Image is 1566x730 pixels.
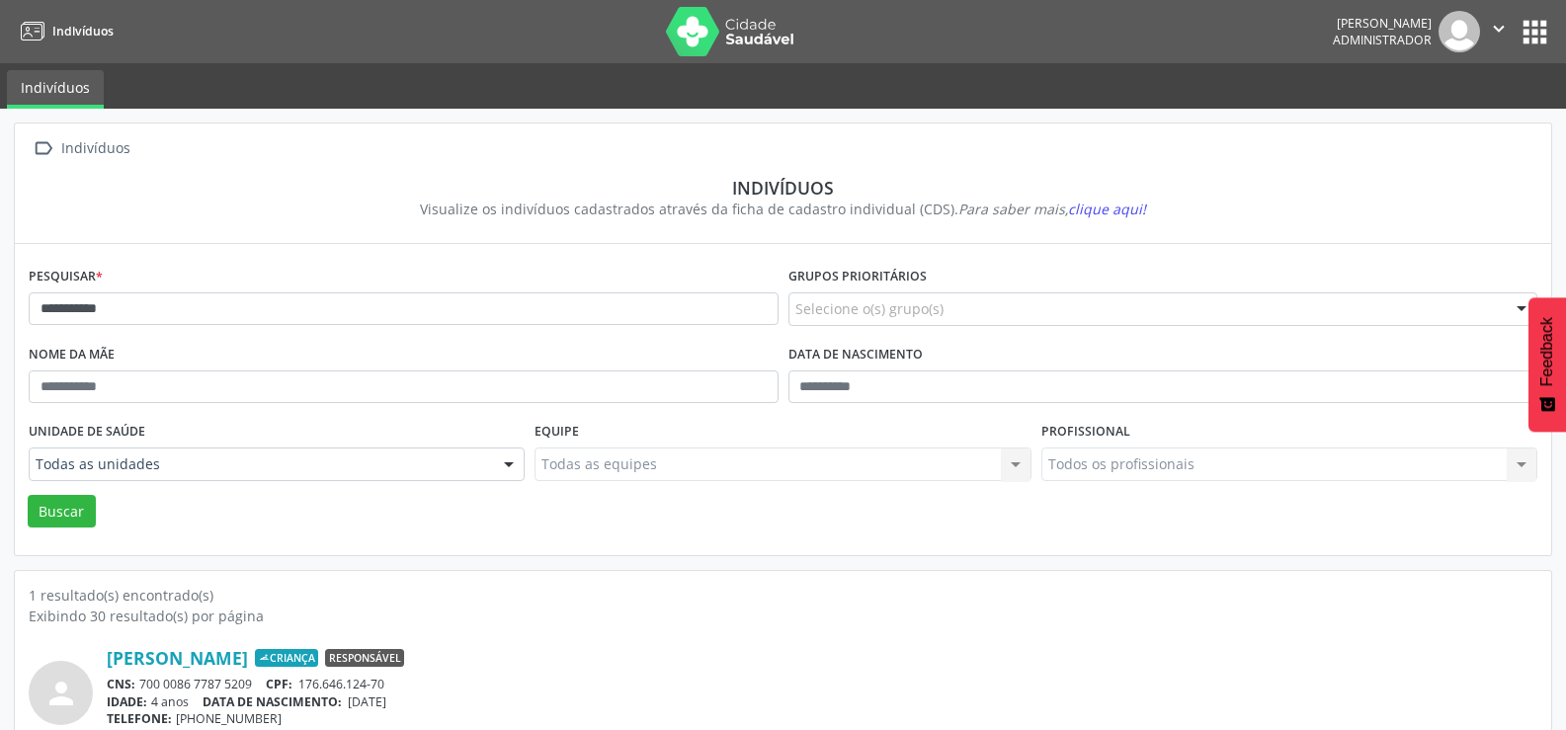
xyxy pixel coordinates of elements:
[255,649,318,667] span: Criança
[7,70,104,109] a: Indivíduos
[298,676,384,692] span: 176.646.124-70
[795,298,944,319] span: Selecione o(s) grupo(s)
[1538,317,1556,386] span: Feedback
[1518,15,1552,49] button: apps
[57,134,133,163] div: Indivíduos
[43,676,79,711] i: person
[29,585,1537,606] div: 1 resultado(s) encontrado(s)
[107,693,1537,710] div: 4 anos
[29,340,115,370] label: Nome da mãe
[1480,11,1518,52] button: 
[14,15,114,47] a: Indivíduos
[42,199,1524,219] div: Visualize os indivíduos cadastrados através da ficha de cadastro individual (CDS).
[1333,15,1432,32] div: [PERSON_NAME]
[1528,297,1566,432] button: Feedback - Mostrar pesquisa
[29,606,1537,626] div: Exibindo 30 resultado(s) por página
[42,177,1524,199] div: Indivíduos
[1488,18,1510,40] i: 
[29,417,145,447] label: Unidade de saúde
[788,262,927,292] label: Grupos prioritários
[958,200,1146,218] i: Para saber mais,
[29,134,57,163] i: 
[788,340,923,370] label: Data de nascimento
[107,693,147,710] span: IDADE:
[348,693,386,710] span: [DATE]
[1068,200,1146,218] span: clique aqui!
[1041,417,1130,447] label: Profissional
[107,676,135,692] span: CNS:
[52,23,114,40] span: Indivíduos
[325,649,404,667] span: Responsável
[107,647,248,669] a: [PERSON_NAME]
[36,454,484,474] span: Todas as unidades
[535,417,579,447] label: Equipe
[1333,32,1432,48] span: Administrador
[28,495,96,528] button: Buscar
[29,262,103,292] label: Pesquisar
[107,710,172,727] span: TELEFONE:
[266,676,292,692] span: CPF:
[29,134,133,163] a:  Indivíduos
[1439,11,1480,52] img: img
[107,710,1537,727] div: [PHONE_NUMBER]
[107,676,1537,692] div: 700 0086 7787 5209
[203,693,342,710] span: DATA DE NASCIMENTO:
